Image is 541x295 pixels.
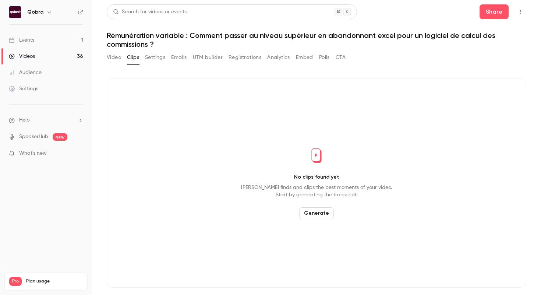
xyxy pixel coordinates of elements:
p: [PERSON_NAME] finds and clips the best moments of your video. Start by generating the transcript. [241,184,392,199]
p: No clips found yet [294,173,339,181]
h1: Rémunération variable : Comment passer au niveau supérieur en abandonnant excel pour un logiciel ... [107,31,526,49]
iframe: Noticeable Trigger [74,150,83,157]
button: Generate [299,207,334,219]
div: Audience [9,69,42,76]
button: Clips [127,52,139,63]
img: Qobra [9,6,21,18]
div: Events [9,36,34,44]
button: Registrations [229,52,261,63]
span: Plan usage [26,278,83,284]
button: Analytics [267,52,290,63]
span: new [53,133,67,141]
button: Embed [296,52,313,63]
button: Video [107,52,121,63]
button: Share [480,4,509,19]
div: Search for videos or events [113,8,187,16]
div: Settings [9,85,38,92]
h6: Qobra [27,8,43,16]
span: Pro [9,277,22,286]
button: CTA [336,52,346,63]
span: What's new [19,150,47,157]
span: Help [19,116,30,124]
div: Videos [9,53,35,60]
button: Polls [319,52,330,63]
button: UTM builder [193,52,223,63]
button: Top Bar Actions [515,6,526,18]
a: SpeakerHub [19,133,48,141]
button: Emails [171,52,187,63]
button: Settings [145,52,165,63]
li: help-dropdown-opener [9,116,83,124]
